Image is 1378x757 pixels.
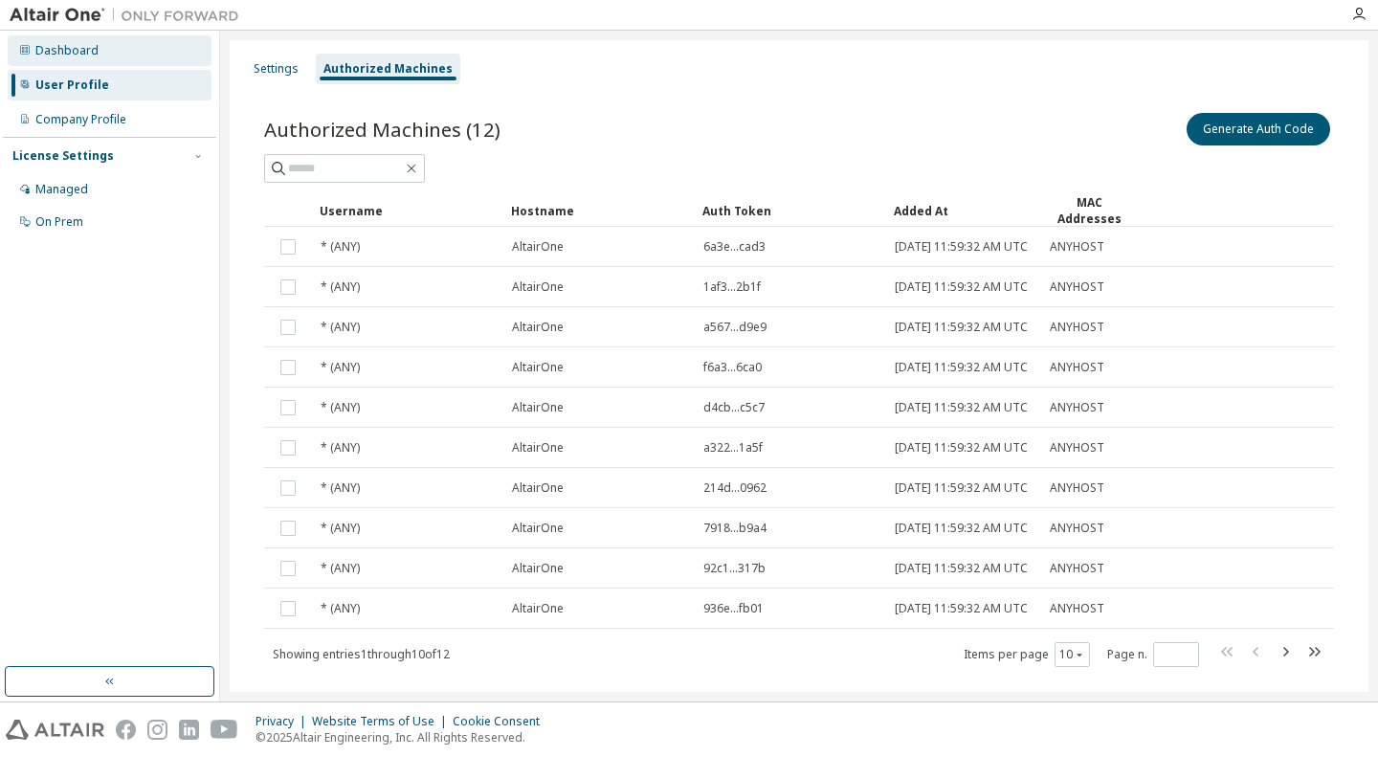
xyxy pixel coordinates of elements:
[703,440,763,456] span: a322...1a5f
[1050,480,1104,496] span: ANYHOST
[116,720,136,740] img: facebook.svg
[895,480,1028,496] span: [DATE] 11:59:32 AM UTC
[453,714,551,729] div: Cookie Consent
[895,320,1028,335] span: [DATE] 11:59:32 AM UTC
[1050,561,1104,576] span: ANYHOST
[256,729,551,746] p: © 2025 Altair Engineering, Inc. All Rights Reserved.
[12,148,114,164] div: License Settings
[321,400,360,415] span: * (ANY)
[321,279,360,295] span: * (ANY)
[703,320,767,335] span: a567...d9e9
[895,360,1028,375] span: [DATE] 11:59:32 AM UTC
[321,440,360,456] span: * (ANY)
[512,561,564,576] span: AltairOne
[895,561,1028,576] span: [DATE] 11:59:32 AM UTC
[35,43,99,58] div: Dashboard
[512,239,564,255] span: AltairOne
[512,521,564,536] span: AltairOne
[512,279,564,295] span: AltairOne
[512,440,564,456] span: AltairOne
[264,116,500,143] span: Authorized Machines (12)
[320,195,496,226] div: Username
[147,720,167,740] img: instagram.svg
[321,320,360,335] span: * (ANY)
[312,714,453,729] div: Website Terms of Use
[703,279,761,295] span: 1af3...2b1f
[895,279,1028,295] span: [DATE] 11:59:32 AM UTC
[895,601,1028,616] span: [DATE] 11:59:32 AM UTC
[1050,239,1104,255] span: ANYHOST
[256,714,312,729] div: Privacy
[35,182,88,197] div: Managed
[321,561,360,576] span: * (ANY)
[512,601,564,616] span: AltairOne
[895,440,1028,456] span: [DATE] 11:59:32 AM UTC
[273,646,450,662] span: Showing entries 1 through 10 of 12
[1059,647,1085,662] button: 10
[6,720,104,740] img: altair_logo.svg
[321,521,360,536] span: * (ANY)
[703,561,766,576] span: 92c1...317b
[1050,279,1104,295] span: ANYHOST
[35,112,126,127] div: Company Profile
[895,521,1028,536] span: [DATE] 11:59:32 AM UTC
[179,720,199,740] img: linkedin.svg
[254,61,299,77] div: Settings
[703,521,767,536] span: 7918...b9a4
[512,320,564,335] span: AltairOne
[703,360,762,375] span: f6a3...6ca0
[1050,400,1104,415] span: ANYHOST
[35,78,109,93] div: User Profile
[10,6,249,25] img: Altair One
[703,239,766,255] span: 6a3e...cad3
[1050,360,1104,375] span: ANYHOST
[1107,642,1199,667] span: Page n.
[35,214,83,230] div: On Prem
[702,195,878,226] div: Auth Token
[703,400,765,415] span: d4cb...c5c7
[895,400,1028,415] span: [DATE] 11:59:32 AM UTC
[512,480,564,496] span: AltairOne
[323,61,453,77] div: Authorized Machines
[1187,113,1330,145] button: Generate Auth Code
[321,480,360,496] span: * (ANY)
[511,195,687,226] div: Hostname
[1050,320,1104,335] span: ANYHOST
[1050,521,1104,536] span: ANYHOST
[703,480,767,496] span: 214d...0962
[321,360,360,375] span: * (ANY)
[964,642,1090,667] span: Items per page
[321,601,360,616] span: * (ANY)
[321,239,360,255] span: * (ANY)
[894,195,1033,226] div: Added At
[703,601,764,616] span: 936e...fb01
[895,239,1028,255] span: [DATE] 11:59:32 AM UTC
[1050,601,1104,616] span: ANYHOST
[512,400,564,415] span: AltairOne
[1050,440,1104,456] span: ANYHOST
[1049,194,1129,227] div: MAC Addresses
[211,720,238,740] img: youtube.svg
[512,360,564,375] span: AltairOne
